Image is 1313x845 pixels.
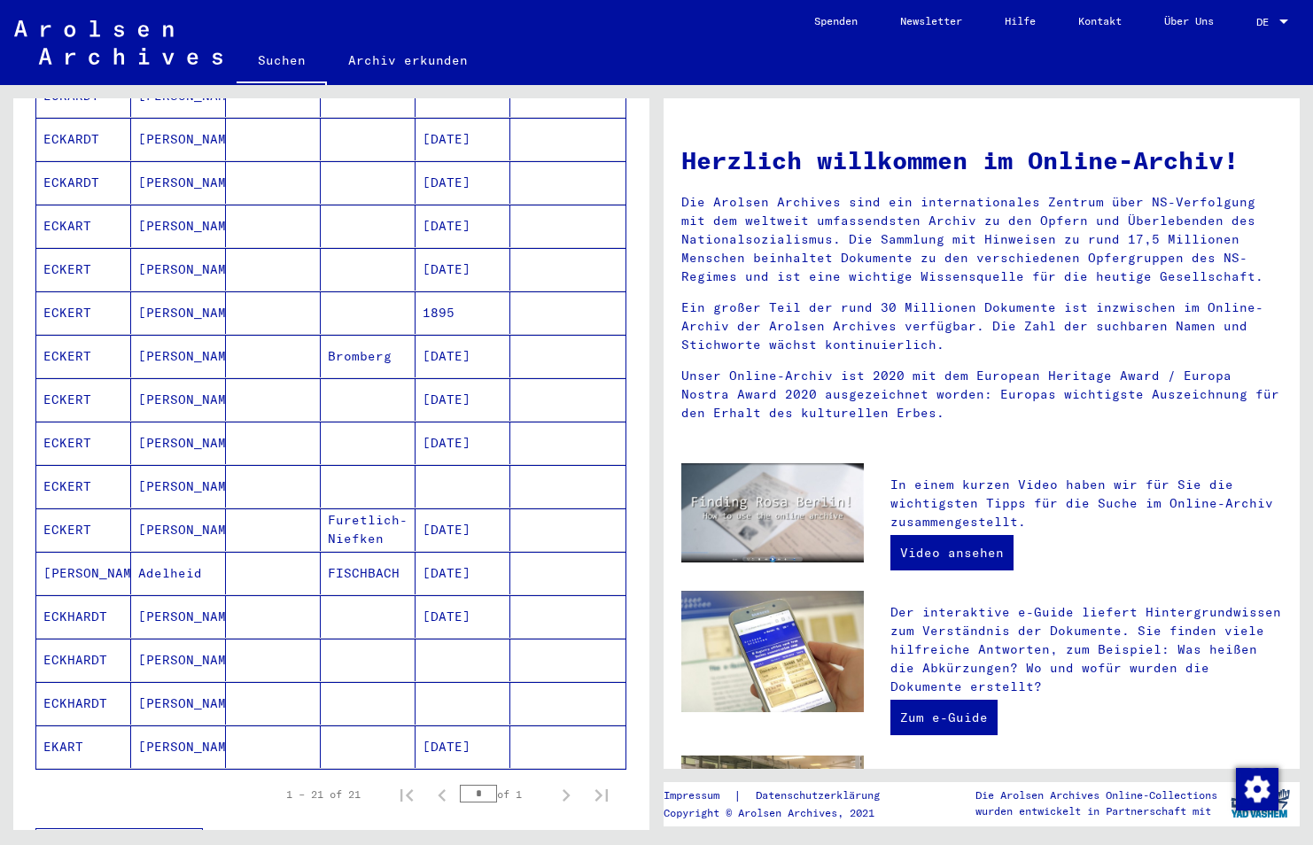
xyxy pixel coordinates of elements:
[424,777,460,812] button: Previous page
[890,603,1282,696] p: Der interaktive e-Guide liefert Hintergrundwissen zum Verständnis der Dokumente. Sie finden viele...
[131,422,226,464] mat-cell: [PERSON_NAME]
[416,725,510,768] mat-cell: [DATE]
[975,803,1217,819] p: wurden entwickelt in Partnerschaft mit
[286,787,361,802] div: 1 – 21 of 21
[416,161,510,204] mat-cell: [DATE]
[975,787,1217,803] p: Die Arolsen Archives Online-Collections
[36,552,131,594] mat-cell: [PERSON_NAME]
[416,552,510,594] mat-cell: [DATE]
[36,335,131,377] mat-cell: ECKERT
[131,508,226,551] mat-cell: [PERSON_NAME]
[389,777,424,812] button: First page
[131,248,226,291] mat-cell: [PERSON_NAME]
[14,20,222,65] img: Arolsen_neg.svg
[416,378,510,421] mat-cell: [DATE]
[416,422,510,464] mat-cell: [DATE]
[416,118,510,160] mat-cell: [DATE]
[131,161,226,204] mat-cell: [PERSON_NAME]
[416,335,510,377] mat-cell: [DATE]
[131,639,226,681] mat-cell: [PERSON_NAME]
[131,682,226,725] mat-cell: [PERSON_NAME]
[36,725,131,768] mat-cell: EKART
[131,378,226,421] mat-cell: [PERSON_NAME]
[131,552,226,594] mat-cell: Adelheid
[36,465,131,508] mat-cell: ECKERT
[681,193,1282,286] p: Die Arolsen Archives sind ein internationales Zentrum über NS-Verfolgung mit dem weltweit umfasse...
[36,378,131,421] mat-cell: ECKERT
[890,476,1282,531] p: In einem kurzen Video haben wir für Sie die wichtigsten Tipps für die Suche im Online-Archiv zusa...
[416,248,510,291] mat-cell: [DATE]
[416,291,510,334] mat-cell: 1895
[36,595,131,638] mat-cell: ECKHARDT
[36,639,131,681] mat-cell: ECKHARDT
[131,465,226,508] mat-cell: [PERSON_NAME]
[681,142,1282,179] h1: Herzlich willkommen im Online-Archiv!
[460,786,548,802] div: of 1
[36,205,131,247] mat-cell: ECKART
[36,161,131,204] mat-cell: ECKARDT
[664,805,901,821] p: Copyright © Arolsen Archives, 2021
[131,725,226,768] mat-cell: [PERSON_NAME]
[36,422,131,464] mat-cell: ECKERT
[681,367,1282,422] p: Unser Online-Archiv ist 2020 mit dem European Heritage Award / Europa Nostra Award 2020 ausgezeic...
[1227,781,1294,826] img: yv_logo.png
[36,291,131,334] mat-cell: ECKERT
[681,591,864,713] img: eguide.jpg
[742,787,901,805] a: Datenschutzerklärung
[131,335,226,377] mat-cell: [PERSON_NAME]
[321,552,416,594] mat-cell: FISCHBACH
[131,205,226,247] mat-cell: [PERSON_NAME]
[584,777,619,812] button: Last page
[131,291,226,334] mat-cell: [PERSON_NAME]
[890,535,1014,570] a: Video ansehen
[321,508,416,551] mat-cell: Furetlich-Niefken
[664,787,901,805] div: |
[664,787,734,805] a: Impressum
[36,118,131,160] mat-cell: ECKARDT
[416,508,510,551] mat-cell: [DATE]
[36,248,131,291] mat-cell: ECKERT
[548,777,584,812] button: Next page
[1236,768,1278,810] img: Zustimmung ändern
[36,508,131,551] mat-cell: ECKERT
[890,700,998,735] a: Zum e-Guide
[36,682,131,725] mat-cell: ECKHARDT
[416,205,510,247] mat-cell: [DATE]
[681,298,1282,354] p: Ein großer Teil der rund 30 Millionen Dokumente ist inzwischen im Online-Archiv der Arolsen Archi...
[327,39,489,81] a: Archiv erkunden
[416,595,510,638] mat-cell: [DATE]
[131,595,226,638] mat-cell: [PERSON_NAME]
[131,118,226,160] mat-cell: [PERSON_NAME]
[321,335,416,377] mat-cell: Bromberg
[1256,16,1276,28] span: DE
[681,463,864,562] img: video.jpg
[237,39,327,85] a: Suchen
